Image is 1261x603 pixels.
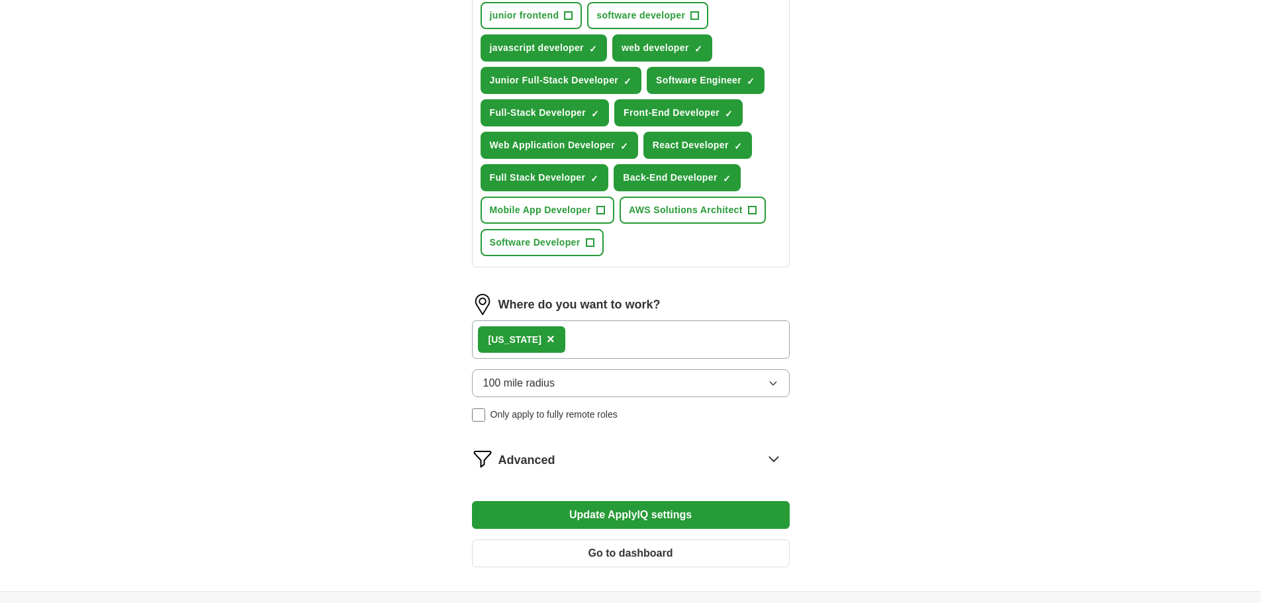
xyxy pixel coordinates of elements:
button: AWS Solutions Architect [620,197,766,224]
span: junior frontend [490,9,559,23]
button: React Developer✓ [643,132,752,159]
button: × [547,330,555,349]
span: javascript developer [490,41,584,55]
button: web developer✓ [612,34,712,62]
span: ✓ [590,173,598,184]
button: 100 mile radius [472,369,790,397]
span: × [547,332,555,346]
span: Software Engineer [656,73,741,87]
button: Mobile App Developer [481,197,615,224]
button: Junior Full-Stack Developer✓ [481,67,642,94]
button: Software Developer [481,229,604,256]
button: Go to dashboard [472,539,790,567]
span: Mobile App Developer [490,203,592,217]
span: Only apply to fully remote roles [490,408,618,422]
span: AWS Solutions Architect [629,203,743,217]
span: ✓ [725,109,733,119]
button: Web Application Developer✓ [481,132,638,159]
button: javascript developer✓ [481,34,607,62]
span: Back-End Developer [623,171,717,185]
span: ✓ [694,44,702,54]
img: filter [472,448,493,469]
input: Only apply to fully remote roles [472,408,485,422]
span: ✓ [723,173,731,184]
span: Web Application Developer [490,138,615,152]
span: Full-Stack Developer [490,106,586,120]
button: software developer [587,2,708,29]
button: Full-Stack Developer✓ [481,99,610,126]
span: ✓ [747,76,755,87]
button: junior frontend [481,2,583,29]
button: Front-End Developer✓ [614,99,743,126]
span: web developer [622,41,689,55]
span: React Developer [653,138,729,152]
span: software developer [596,9,685,23]
img: location.png [472,294,493,315]
span: ✓ [589,44,597,54]
div: [US_STATE] [489,333,541,347]
label: Where do you want to work? [498,296,661,314]
span: ✓ [620,141,628,152]
span: ✓ [591,109,599,119]
span: Junior Full-Stack Developer [490,73,619,87]
span: 100 mile radius [483,375,555,391]
button: Software Engineer✓ [647,67,765,94]
span: ✓ [734,141,742,152]
span: Front-End Developer [624,106,720,120]
button: Full Stack Developer✓ [481,164,609,191]
span: Full Stack Developer [490,171,586,185]
button: Back-End Developer✓ [614,164,740,191]
button: Update ApplyIQ settings [472,501,790,529]
span: ✓ [624,76,631,87]
span: Advanced [498,451,555,469]
span: Software Developer [490,236,581,250]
